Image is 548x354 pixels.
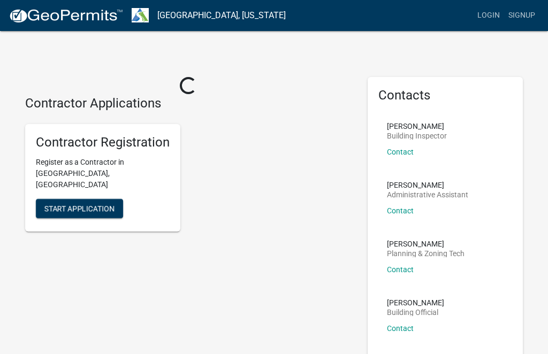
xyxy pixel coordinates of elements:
a: Contact [387,148,414,156]
p: Planning & Zoning Tech [387,250,465,257]
a: Contact [387,206,414,215]
a: Contact [387,324,414,333]
h5: Contacts [378,88,512,103]
p: Administrative Assistant [387,191,468,198]
p: [PERSON_NAME] [387,240,465,248]
h5: Contractor Registration [36,135,170,150]
a: Signup [504,5,539,26]
p: Building Official [387,309,444,316]
button: Start Application [36,199,123,218]
p: [PERSON_NAME] [387,122,447,130]
h4: Contractor Applications [25,96,352,111]
wm-workflow-list-section: Contractor Applications [25,96,352,240]
p: Building Inspector [387,132,447,140]
span: Start Application [44,204,115,212]
p: Register as a Contractor in [GEOGRAPHIC_DATA], [GEOGRAPHIC_DATA] [36,157,170,190]
p: [PERSON_NAME] [387,181,468,189]
img: Troup County, Georgia [132,8,149,22]
p: [PERSON_NAME] [387,299,444,306]
a: Login [473,5,504,26]
a: Contact [387,265,414,274]
a: [GEOGRAPHIC_DATA], [US_STATE] [157,6,286,25]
